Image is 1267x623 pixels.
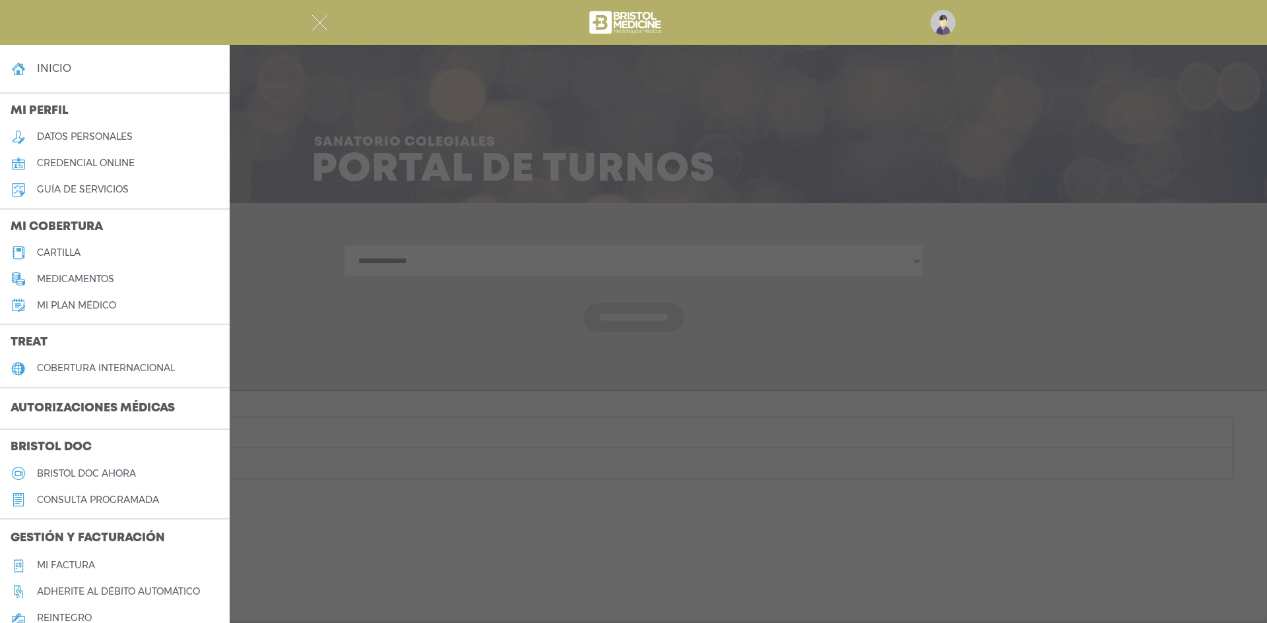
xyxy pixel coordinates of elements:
h5: datos personales [37,131,133,142]
h5: Mi factura [37,560,95,571]
h5: consulta programada [37,494,159,506]
h5: cobertura internacional [37,363,175,374]
h5: guía de servicios [37,184,129,195]
h5: credencial online [37,158,135,169]
h5: Bristol doc ahora [37,468,136,479]
h5: cartilla [37,247,81,258]
h5: Mi plan médico [37,300,116,311]
h5: medicamentos [37,274,114,285]
img: Cober_menu-close-white.svg [311,15,328,31]
h5: Adherite al débito automático [37,586,200,597]
h1: 404 Page Not Found [34,27,1231,57]
img: profile-placeholder.svg [930,10,956,35]
h4: inicio [37,62,71,74]
p: The page you requested was not found. [44,66,1221,79]
img: bristol-medicine-blanco.png [587,7,666,38]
